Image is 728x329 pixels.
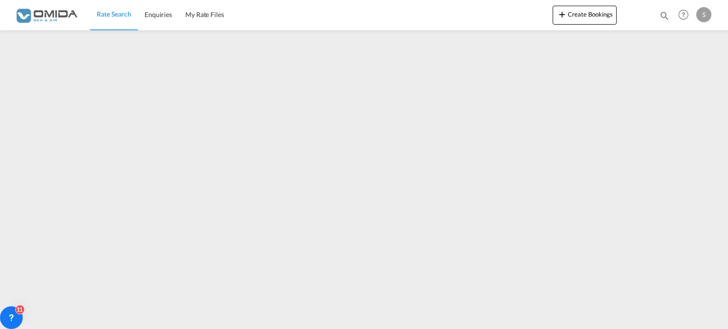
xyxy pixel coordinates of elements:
[696,7,711,22] div: S
[185,10,224,18] span: My Rate Files
[145,10,172,18] span: Enquiries
[556,9,568,20] md-icon: icon-plus 400-fg
[553,6,617,25] button: icon-plus 400-fgCreate Bookings
[659,10,670,21] md-icon: icon-magnify
[14,4,78,26] img: 459c566038e111ed959c4fc4f0a4b274.png
[675,7,692,23] span: Help
[659,10,670,25] div: icon-magnify
[97,10,131,18] span: Rate Search
[675,7,696,24] div: Help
